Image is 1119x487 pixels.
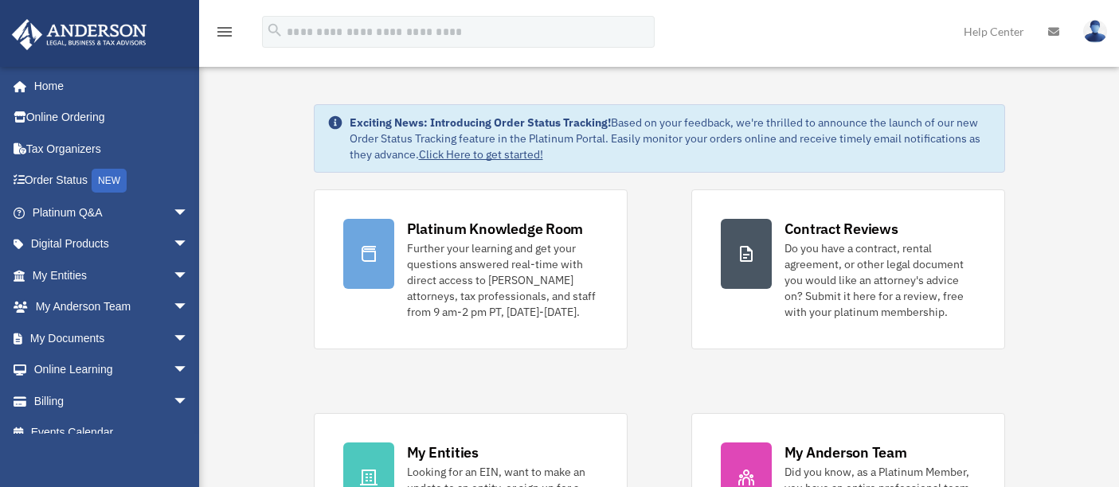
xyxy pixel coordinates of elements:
a: Billingarrow_drop_down [11,385,213,417]
span: arrow_drop_down [173,259,205,292]
a: Online Learningarrow_drop_down [11,354,213,386]
a: Events Calendar [11,417,213,449]
span: arrow_drop_down [173,322,205,355]
a: My Anderson Teamarrow_drop_down [11,291,213,323]
img: User Pic [1083,20,1107,43]
a: Platinum Q&Aarrow_drop_down [11,197,213,228]
strong: Exciting News: Introducing Order Status Tracking! [350,115,611,130]
span: arrow_drop_down [173,385,205,418]
a: My Entitiesarrow_drop_down [11,259,213,291]
div: My Anderson Team [784,442,907,462]
div: NEW [92,169,127,193]
a: Home [11,70,205,102]
div: Contract Reviews [784,219,898,239]
span: arrow_drop_down [173,354,205,387]
div: Do you have a contract, rental agreement, or other legal document you would like an attorney's ad... [784,240,976,320]
div: Based on your feedback, we're thrilled to announce the launch of our new Order Status Tracking fe... [350,115,992,162]
span: arrow_drop_down [173,197,205,229]
div: My Entities [407,442,479,462]
span: arrow_drop_down [173,228,205,261]
a: My Documentsarrow_drop_down [11,322,213,354]
div: Platinum Knowledge Room [407,219,584,239]
a: Click Here to get started! [419,147,543,162]
a: Order StatusNEW [11,165,213,197]
a: menu [215,28,234,41]
div: Further your learning and get your questions answered real-time with direct access to [PERSON_NAM... [407,240,598,320]
a: Digital Productsarrow_drop_down [11,228,213,260]
i: menu [215,22,234,41]
i: search [266,21,284,39]
a: Tax Organizers [11,133,213,165]
a: Contract Reviews Do you have a contract, rental agreement, or other legal document you would like... [691,189,1005,349]
span: arrow_drop_down [173,291,205,324]
img: Anderson Advisors Platinum Portal [7,19,151,50]
a: Platinum Knowledge Room Further your learning and get your questions answered real-time with dire... [314,189,628,349]
a: Online Ordering [11,102,213,134]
